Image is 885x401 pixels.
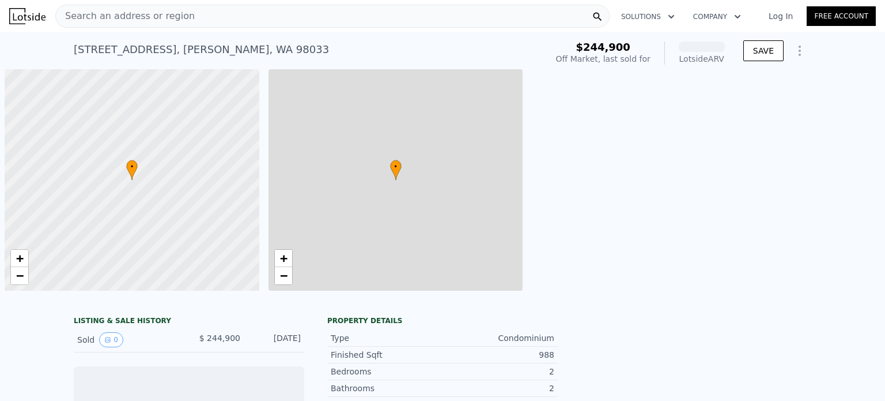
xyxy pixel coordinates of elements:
[16,251,24,265] span: +
[11,250,28,267] a: Zoom in
[126,160,138,180] div: •
[556,53,650,65] div: Off Market, last sold for
[279,268,287,283] span: −
[331,383,442,394] div: Bathrooms
[576,41,630,53] span: $244,900
[390,162,402,172] span: •
[684,6,750,27] button: Company
[331,366,442,377] div: Bedrooms
[442,349,554,361] div: 988
[442,332,554,344] div: Condominium
[275,250,292,267] a: Zoom in
[74,316,304,328] div: LISTING & SALE HISTORY
[126,162,138,172] span: •
[249,332,301,347] div: [DATE]
[390,160,402,180] div: •
[442,383,554,394] div: 2
[788,39,811,62] button: Show Options
[612,6,684,27] button: Solutions
[11,267,28,284] a: Zoom out
[99,332,123,347] button: View historical data
[279,251,287,265] span: +
[807,6,876,26] a: Free Account
[199,333,240,343] span: $ 244,900
[9,8,46,24] img: Lotside
[327,316,558,325] div: Property details
[755,10,807,22] a: Log In
[679,53,725,65] div: Lotside ARV
[74,42,329,58] div: [STREET_ADDRESS] , [PERSON_NAME] , WA 98033
[331,332,442,344] div: Type
[275,267,292,284] a: Zoom out
[77,332,180,347] div: Sold
[743,40,784,61] button: SAVE
[56,9,195,23] span: Search an address or region
[442,366,554,377] div: 2
[16,268,24,283] span: −
[331,349,442,361] div: Finished Sqft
